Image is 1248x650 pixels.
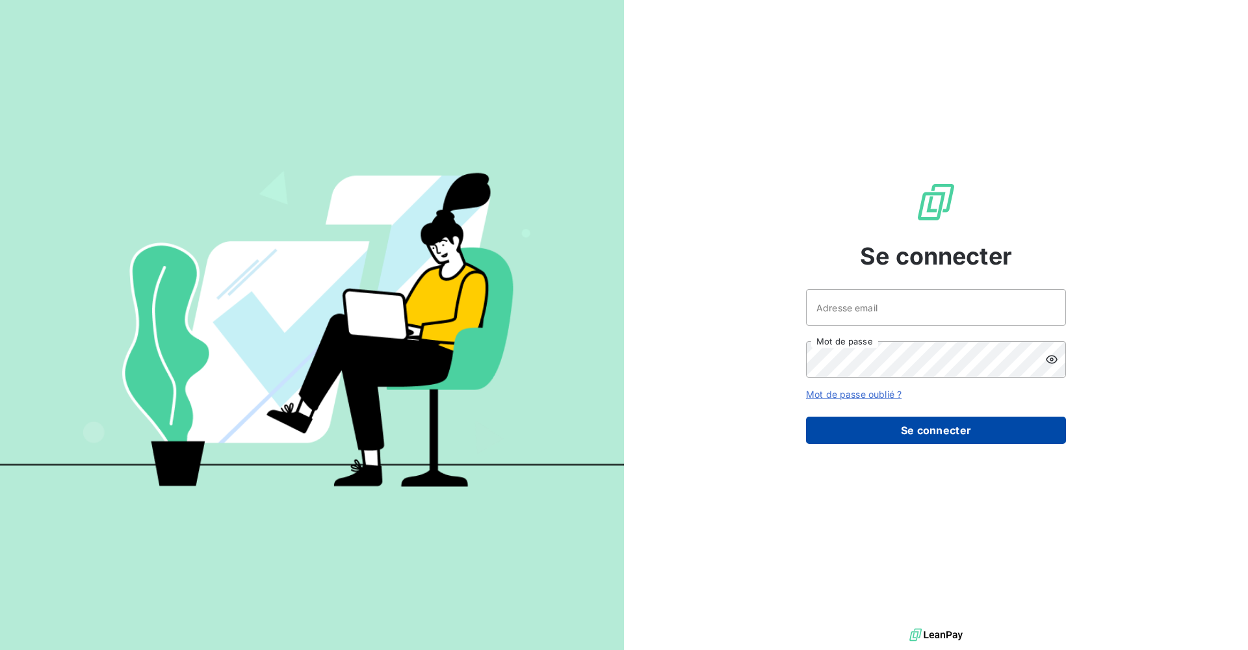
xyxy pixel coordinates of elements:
[909,625,963,645] img: logo
[915,181,957,223] img: Logo LeanPay
[806,289,1066,326] input: placeholder
[806,389,902,400] a: Mot de passe oublié ?
[806,417,1066,444] button: Se connecter
[860,239,1012,274] span: Se connecter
